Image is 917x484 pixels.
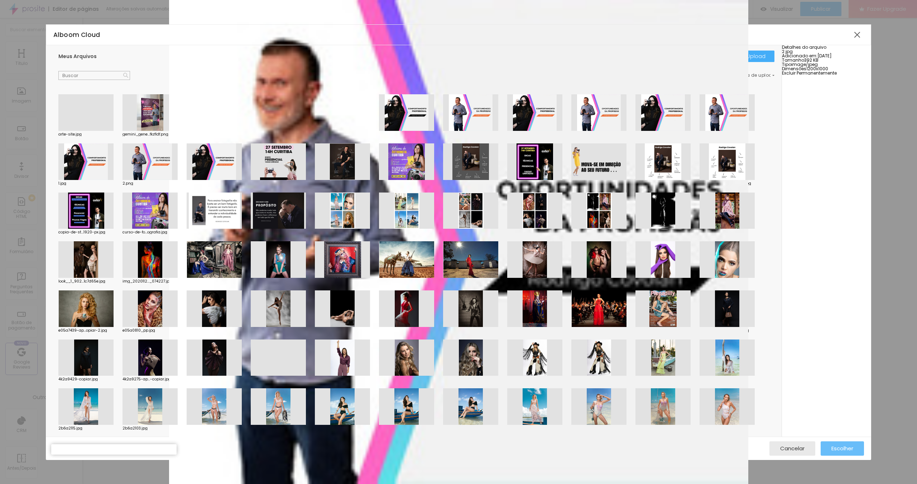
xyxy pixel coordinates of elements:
[831,445,853,451] span: Escolher
[821,441,864,456] button: Escolher
[780,445,805,451] span: Cancelar
[769,441,815,456] button: Cancelar
[53,30,100,39] span: Alboom Cloud
[51,444,177,449] div: Subindo 1/2 arquivos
